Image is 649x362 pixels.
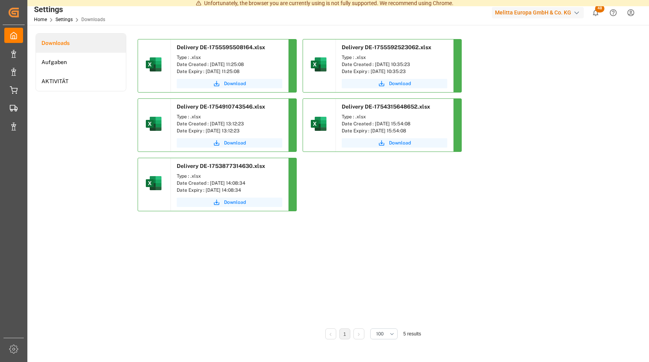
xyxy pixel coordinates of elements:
[34,4,105,15] div: Settings
[342,79,447,88] button: Download
[342,68,447,75] div: Date Expiry : [DATE] 10:35:23
[342,120,447,127] div: Date Created : [DATE] 15:54:08
[342,138,447,148] button: Download
[144,174,163,193] img: microsoft-excel-2019--v1.png
[604,4,622,21] button: Help Center
[370,328,398,339] button: open menu
[309,114,328,133] img: microsoft-excel-2019--v1.png
[177,127,282,134] div: Date Expiry : [DATE] 13:12:23
[224,139,246,146] span: Download
[177,54,282,61] div: Type : .xlsx
[177,103,265,110] span: Delivery DE-1754910743546.xlsx
[587,4,604,21] button: show 48 new notifications
[492,7,584,18] div: Melitta Europa GmbH & Co. KG
[177,44,265,50] span: Delivery DE-1755595508164.xlsx
[343,332,346,337] a: 1
[177,79,282,88] button: Download
[36,72,126,91] a: AKTIVITÄT
[34,17,47,22] a: Home
[177,120,282,127] div: Date Created : [DATE] 13:12:23
[342,127,447,134] div: Date Expiry : [DATE] 15:54:08
[342,54,447,61] div: Type : .xlsx
[325,328,336,339] li: Previous Page
[36,53,126,72] a: Aufgaben
[492,5,587,20] button: Melitta Europa GmbH & Co. KG
[389,80,411,87] span: Download
[339,328,350,339] li: 1
[177,173,282,180] div: Type : .xlsx
[144,55,163,74] img: microsoft-excel-2019--v1.png
[403,331,421,337] span: 5 results
[177,68,282,75] div: Date Expiry : [DATE] 11:25:08
[224,80,246,87] span: Download
[144,114,163,133] img: microsoft-excel-2019--v1.png
[177,187,282,194] div: Date Expiry : [DATE] 14:08:34
[36,34,126,53] a: Downloads
[177,163,265,169] span: Delivery DE-1753877314630.xlsx
[177,198,282,207] button: Download
[342,103,430,110] span: Delivery DE-1754315648652.xlsx
[376,330,384,337] span: 100
[177,113,282,120] div: Type : .xlsx
[389,139,411,146] span: Download
[224,199,246,206] span: Download
[342,113,447,120] div: Type : .xlsx
[353,328,364,339] li: Next Page
[342,44,431,50] span: Delivery DE-1755592523062.xlsx
[56,17,73,22] a: Settings
[309,55,328,74] img: microsoft-excel-2019--v1.png
[177,180,282,187] div: Date Created : [DATE] 14:08:34
[342,61,447,68] div: Date Created : [DATE] 10:35:23
[177,138,282,148] button: Download
[177,61,282,68] div: Date Created : [DATE] 11:25:08
[595,5,604,12] span: 48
